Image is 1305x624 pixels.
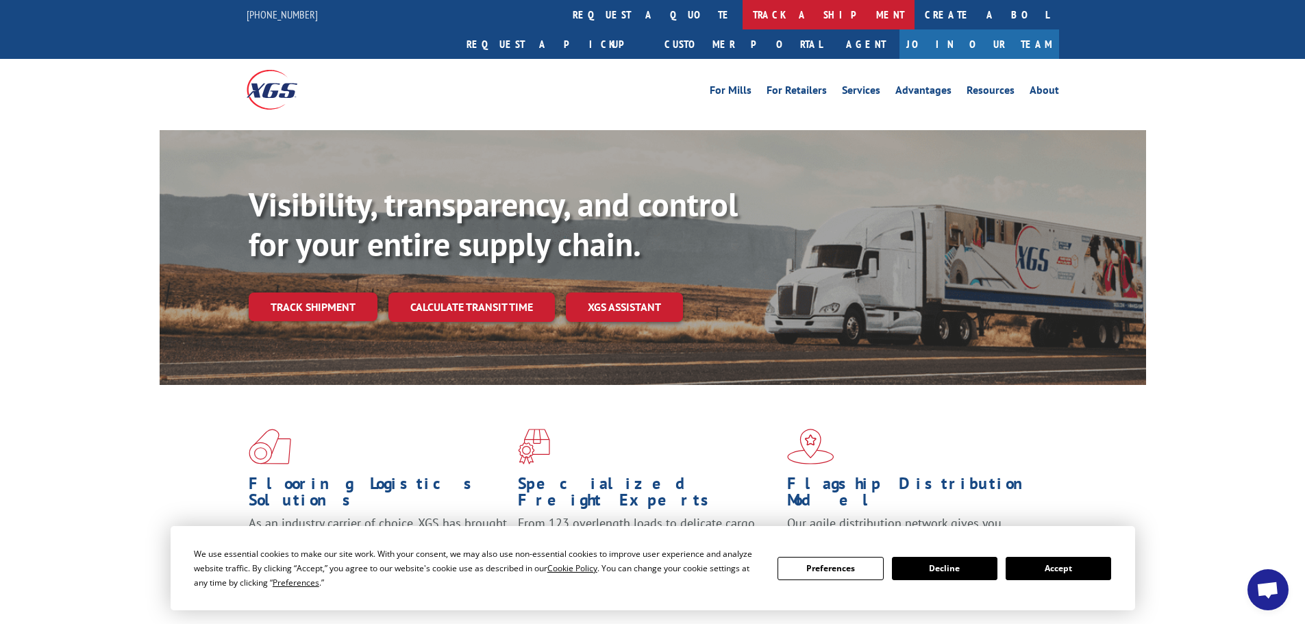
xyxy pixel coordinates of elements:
[1030,85,1059,100] a: About
[518,475,777,515] h1: Specialized Freight Experts
[967,85,1015,100] a: Resources
[842,85,880,100] a: Services
[456,29,654,59] a: Request a pickup
[892,557,997,580] button: Decline
[787,515,1039,547] span: Our agile distribution network gives you nationwide inventory management on demand.
[787,429,834,464] img: xgs-icon-flagship-distribution-model-red
[899,29,1059,59] a: Join Our Team
[249,292,377,321] a: Track shipment
[249,183,738,265] b: Visibility, transparency, and control for your entire supply chain.
[1006,557,1111,580] button: Accept
[249,475,508,515] h1: Flooring Logistics Solutions
[1247,569,1289,610] div: Open chat
[388,292,555,322] a: Calculate transit time
[566,292,683,322] a: XGS ASSISTANT
[710,85,751,100] a: For Mills
[832,29,899,59] a: Agent
[171,526,1135,610] div: Cookie Consent Prompt
[518,429,550,464] img: xgs-icon-focused-on-flooring-red
[273,577,319,588] span: Preferences
[767,85,827,100] a: For Retailers
[249,429,291,464] img: xgs-icon-total-supply-chain-intelligence-red
[654,29,832,59] a: Customer Portal
[895,85,952,100] a: Advantages
[778,557,883,580] button: Preferences
[249,515,507,564] span: As an industry carrier of choice, XGS has brought innovation and dedication to flooring logistics...
[518,515,777,576] p: From 123 overlength loads to delicate cargo, our experienced staff knows the best way to move you...
[787,475,1046,515] h1: Flagship Distribution Model
[194,547,761,590] div: We use essential cookies to make our site work. With your consent, we may also use non-essential ...
[247,8,318,21] a: [PHONE_NUMBER]
[547,562,597,574] span: Cookie Policy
